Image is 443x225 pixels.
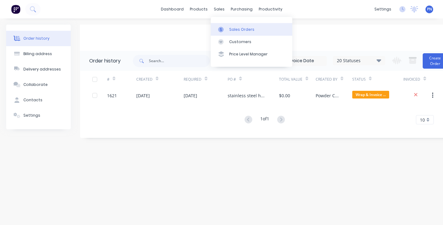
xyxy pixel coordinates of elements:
div: # [107,71,136,88]
div: # [107,77,110,82]
input: Search... [149,55,210,67]
div: Billing address [23,51,52,57]
img: Factory [11,5,20,14]
button: Delivery addresses [6,62,71,77]
div: Status [352,71,404,88]
div: [DATE] [184,92,197,99]
span: 10 [420,117,425,123]
div: stainless steel handrail [228,92,267,99]
button: Contacts [6,92,71,108]
button: Collaborate [6,77,71,92]
div: Invoiced [403,71,433,88]
div: Delivery addresses [23,66,61,72]
div: [DATE] [136,92,150,99]
div: PO # [228,77,236,82]
span: PN [427,6,432,12]
div: Total Value [279,71,316,88]
div: sales [211,5,228,14]
div: PO # [228,71,279,88]
a: Price Level Manager [211,48,292,60]
div: Powder Crew [316,92,340,99]
div: Collaborate [23,82,48,87]
a: dashboard [158,5,187,14]
div: Total Value [279,77,302,82]
div: Created By [316,77,337,82]
div: Created [136,71,184,88]
div: 20 Statuses [333,57,385,64]
div: 1 of 1 [260,115,269,124]
button: Billing address [6,46,71,62]
div: Status [352,77,366,82]
div: productivity [256,5,285,14]
a: Customers [211,36,292,48]
div: Required [184,77,202,82]
button: Order history [6,31,71,46]
div: 1621 [107,92,117,99]
a: Sales Orders [211,23,292,35]
div: Price Level Manager [229,51,268,57]
div: Required [184,71,228,88]
div: Created [136,77,153,82]
div: Customers [229,39,251,45]
div: settings [371,5,394,14]
div: Contacts [23,97,42,103]
div: Settings [23,113,40,118]
div: purchasing [228,5,256,14]
span: Wrap & Invoice ... [352,91,389,98]
div: products [187,5,211,14]
div: Order history [89,57,121,65]
div: Created By [316,71,352,88]
div: Invoiced [403,77,420,82]
div: Order history [23,36,50,41]
div: $0.00 [279,92,290,99]
input: Invoice Date [275,56,326,66]
div: Sales Orders [229,27,254,32]
button: Settings [6,108,71,123]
